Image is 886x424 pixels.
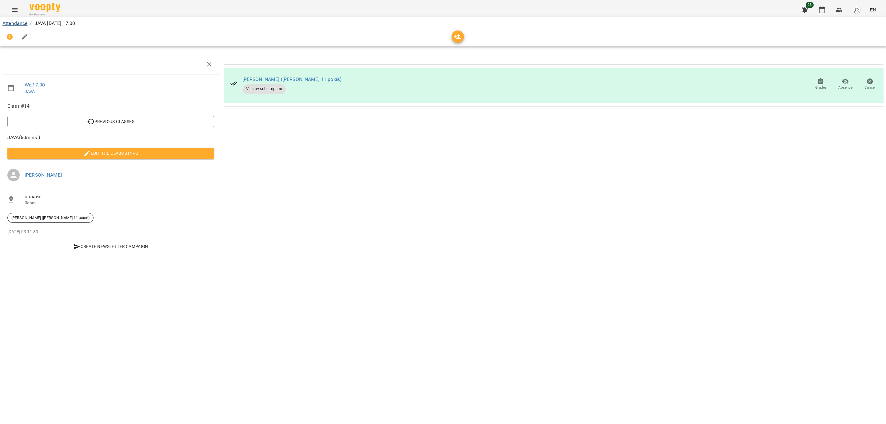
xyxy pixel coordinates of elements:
span: JAVA ( 60 mins. ) [7,134,214,141]
button: Create Newsletter Campaign [7,241,214,252]
nav: breadcrumb [2,20,884,27]
img: avatar_s.png [852,6,861,14]
span: Edit the class's Info [12,150,209,157]
span: Create Newsletter Campaign [10,243,212,250]
p: Room [25,200,214,206]
li: / [30,20,32,27]
span: Previous Classes [12,118,209,125]
button: Edit the class's Info [7,148,214,159]
a: [PERSON_NAME] ([PERSON_NAME] 11 років) [242,76,342,82]
a: JAVA [25,89,35,94]
button: Menu [7,2,22,17]
span: Absence [838,85,852,90]
p: JAVA [DATE] 17:00 [34,20,75,27]
a: Attendance [2,20,27,26]
a: [PERSON_NAME] [25,172,62,178]
button: EN [867,4,879,15]
button: Cancel [858,76,882,93]
button: Absence [833,76,858,93]
span: For Business [30,13,60,17]
button: Previous Classes [7,116,214,127]
span: онлайн [25,193,214,200]
span: Visit by subscription [242,86,286,92]
button: Grades [808,76,833,93]
span: Cancel [864,85,876,90]
span: 23 [806,2,814,8]
span: Grades [815,85,827,90]
p: [DATE] 03:11:30 [7,229,214,235]
div: [PERSON_NAME] ([PERSON_NAME] 11 років) [7,213,94,223]
span: [PERSON_NAME] ([PERSON_NAME] 11 років) [8,215,93,221]
img: Voopty Logo [30,3,60,12]
a: We , 17:00 [25,82,45,88]
span: Class #14 [7,102,214,110]
span: EN [870,6,876,13]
